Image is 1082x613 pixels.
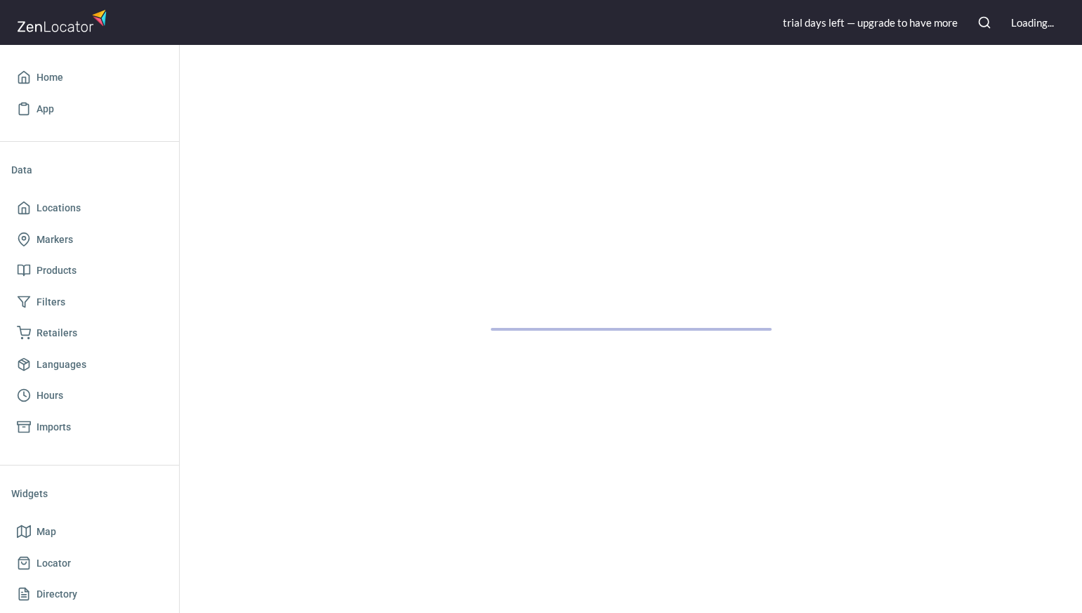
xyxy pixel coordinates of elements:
[37,356,86,374] span: Languages
[37,294,65,311] span: Filters
[1011,15,1054,30] div: Loading...
[37,262,77,279] span: Products
[37,231,73,249] span: Markers
[783,15,958,30] div: trial day s left — upgrade to have more
[11,153,168,187] li: Data
[11,477,168,510] li: Widgets
[37,387,63,404] span: Hours
[11,579,168,610] a: Directory
[37,100,54,118] span: App
[37,523,56,541] span: Map
[37,586,77,603] span: Directory
[11,317,168,349] a: Retailers
[11,192,168,224] a: Locations
[969,7,1000,38] button: Search
[11,255,168,286] a: Products
[11,349,168,381] a: Languages
[11,548,168,579] a: Locator
[11,93,168,125] a: App
[37,199,81,217] span: Locations
[37,69,63,86] span: Home
[17,6,111,36] img: zenlocator
[11,411,168,443] a: Imports
[11,224,168,256] a: Markers
[11,516,168,548] a: Map
[11,286,168,318] a: Filters
[37,418,71,436] span: Imports
[11,62,168,93] a: Home
[37,555,71,572] span: Locator
[11,380,168,411] a: Hours
[37,324,77,342] span: Retailers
